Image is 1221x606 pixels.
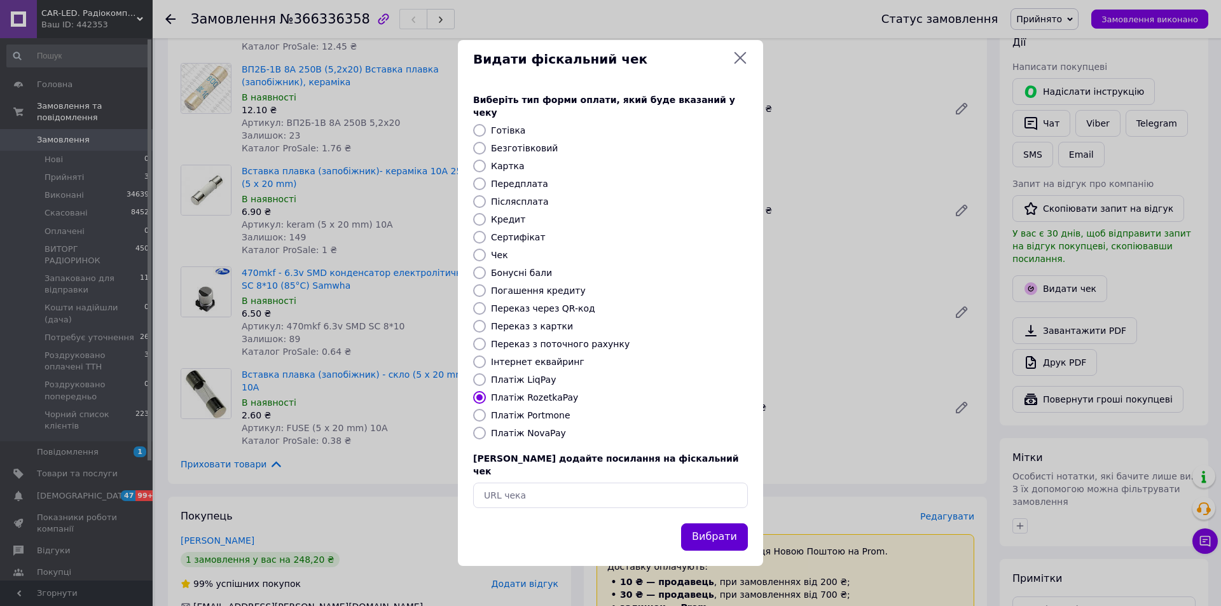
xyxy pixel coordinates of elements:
[491,410,570,420] label: Платіж Portmone
[491,428,566,438] label: Платіж NovaPay
[491,303,595,313] label: Переказ через QR-код
[491,339,630,349] label: Переказ з поточного рахунку
[491,286,586,296] label: Погашення кредиту
[473,95,735,118] span: Виберіть тип форми оплати, який буде вказаний у чеку
[473,453,739,476] span: [PERSON_NAME] додайте посилання на фіскальний чек
[473,50,728,69] span: Видати фіскальний чек
[473,483,748,508] input: URL чека
[491,250,508,260] label: Чек
[491,214,525,224] label: Кредит
[491,179,548,189] label: Передплата
[491,321,573,331] label: Переказ з картки
[491,268,552,278] label: Бонусні бали
[491,392,578,403] label: Платіж RozetkaPay
[491,196,549,207] label: Післясплата
[491,232,546,242] label: Сертифікат
[491,161,525,171] label: Картка
[491,357,584,367] label: Інтернет еквайринг
[491,375,556,385] label: Платіж LiqPay
[491,125,525,135] label: Готівка
[491,143,558,153] label: Безготівковий
[681,523,748,551] button: Вибрати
